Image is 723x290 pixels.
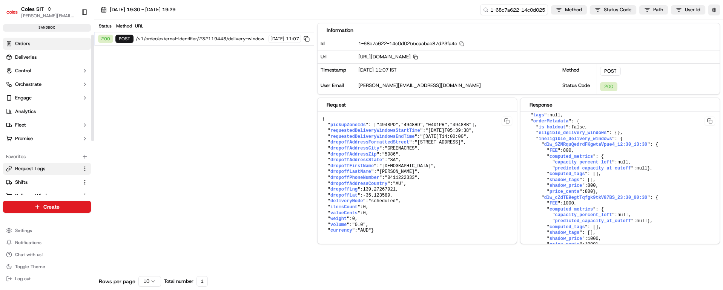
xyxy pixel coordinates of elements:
[15,252,43,258] span: Chat with us!
[164,278,193,285] span: Total number
[385,146,417,151] span: "GREENACRES"
[15,109,58,117] span: Knowledge Base
[653,6,663,13] span: Path
[3,273,91,284] button: Log out
[75,128,91,133] span: Pylon
[20,49,136,56] input: Got a question? Start typing here...
[550,242,579,247] span: price_cents
[571,125,585,130] span: false
[64,110,70,116] div: 💻
[3,261,91,272] button: Toggle Theme
[330,216,347,221] span: weight
[393,181,404,186] span: "AU"
[3,51,91,63] a: Deliveries
[330,175,379,180] span: dropoffPhoneNumber
[617,212,628,218] span: null
[330,134,414,139] span: requestedDeliveryWindowsEndTime
[330,228,352,233] span: currency
[565,6,582,13] span: Method
[15,67,31,74] span: Control
[15,179,28,186] span: Shifts
[330,128,420,133] span: requestedDeliveryWindowsStartTime
[544,142,648,147] span: dlw_SZMRquQedrdFKgwtaVpue4_12:30_13:30
[330,205,358,210] span: itemsCount
[563,148,571,153] span: 800
[401,122,423,128] span: "4948HD"
[286,36,299,42] span: 11:07
[6,179,79,186] a: Shifts
[3,163,91,175] button: Request Logs
[99,278,135,285] span: Rows per page
[3,201,91,213] button: Create
[15,227,32,234] span: Settings
[15,135,33,142] span: Promise
[3,24,91,32] div: sandbox
[21,13,75,19] button: [PERSON_NAME][EMAIL_ADDRESS][PERSON_NAME][PERSON_NAME][DOMAIN_NAME]
[636,166,647,171] span: null
[550,224,585,230] span: computed_tags
[590,5,636,14] button: Status Code
[26,72,124,79] div: Start new chat
[358,40,464,47] span: 1-68c7a622-14c0d0255caabac87d23fa4c
[6,6,18,18] img: Coles SIT
[425,128,471,133] span: "[DATE]T05:39:38"
[318,50,355,63] div: Url
[330,140,409,145] span: dropoffAddressFormattedStreet
[3,249,91,260] button: Chat with us!
[53,127,91,133] a: Powered byPylon
[97,5,179,15] button: [DATE] 19:30 - [DATE] 19:29
[550,183,582,188] span: shadow_price
[563,201,574,206] span: 1000
[539,125,566,130] span: is_holdout
[550,177,579,183] span: shadow_tags
[559,63,597,79] div: Method
[588,236,599,241] span: 1000
[585,189,593,194] span: 800
[21,5,44,13] button: Coles SIT
[376,169,417,174] span: "[PERSON_NAME]"
[115,23,133,29] div: Method
[639,5,668,14] button: Path
[550,230,579,235] span: shadow_tags
[26,79,95,85] div: We're available if you need us!
[3,92,91,104] button: Engage
[15,264,45,270] span: Toggle Theme
[539,130,606,136] span: eligible_delivery_windows
[382,152,398,157] span: "5086"
[480,5,548,15] input: Type to search
[15,240,41,246] span: Notifications
[3,190,91,202] button: Delivery Windows
[330,152,376,157] span: dropoffAddressZip
[355,64,559,79] div: [DATE] 11:07 IST
[330,181,387,186] span: dropoffAddressCountry
[8,30,137,42] p: Welcome 👋
[551,5,587,14] button: Method
[585,242,596,247] span: 1000
[533,113,544,118] span: tags
[61,106,124,120] a: 💻API Documentation
[636,218,647,224] span: null
[368,198,398,204] span: "scheduled"
[555,218,631,224] span: predicted_capacity_at_cutoff
[330,122,366,128] span: pickupZoneIds
[318,37,355,50] div: Id
[358,228,371,233] span: "AUD"
[43,203,60,211] span: Create
[97,23,112,29] div: Status
[330,157,382,163] span: dropoffAddressState
[352,222,366,227] span: "0.0"
[588,183,596,188] span: 800
[318,64,355,79] div: Timestamp
[15,165,45,172] span: Request Logs
[376,122,398,128] span: "4948PD"
[3,65,91,77] button: Control
[330,187,358,192] span: dropoffLng
[685,6,700,13] span: User Id
[450,122,472,128] span: "4948BB"
[3,3,78,21] button: Coles SITColes SIT[PERSON_NAME][EMAIL_ADDRESS][PERSON_NAME][PERSON_NAME][DOMAIN_NAME]
[363,211,365,216] span: 0
[604,6,631,13] span: Status Code
[318,112,517,238] pre: { " ": [ , , , ], " ": , " ": , " ": , " ": , " ": , " ": , " ": , " ": , " ": , " ": , " ": , " ...
[318,79,355,95] div: User Email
